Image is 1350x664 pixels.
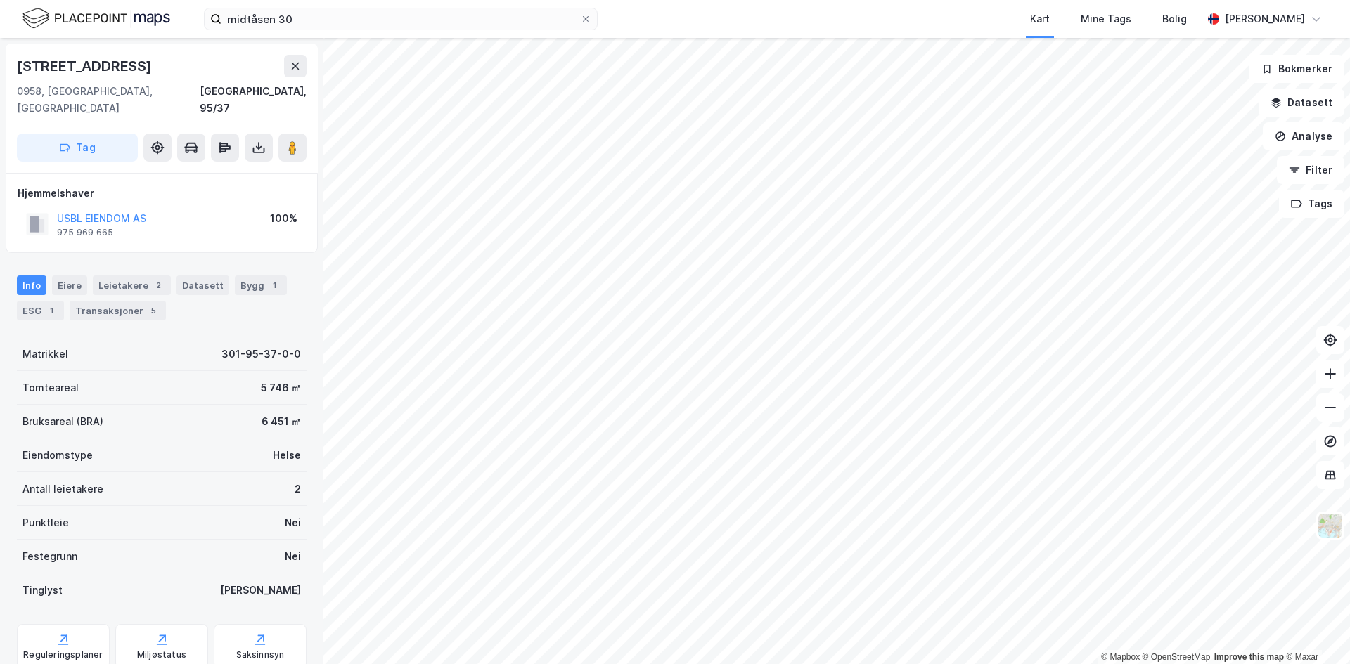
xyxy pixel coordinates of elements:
[18,185,306,202] div: Hjemmelshaver
[1317,512,1344,539] img: Z
[151,278,165,292] div: 2
[23,649,103,660] div: Reguleringsplaner
[22,413,103,430] div: Bruksareal (BRA)
[1279,190,1344,218] button: Tags
[1259,89,1344,117] button: Datasett
[200,83,307,117] div: [GEOGRAPHIC_DATA], 95/37
[1214,652,1284,662] a: Improve this map
[236,649,285,660] div: Saksinnsyn
[295,481,301,497] div: 2
[17,83,200,117] div: 0958, [GEOGRAPHIC_DATA], [GEOGRAPHIC_DATA]
[270,210,297,227] div: 100%
[1162,11,1187,27] div: Bolig
[70,301,166,320] div: Transaksjoner
[1249,55,1344,83] button: Bokmerker
[22,582,63,599] div: Tinglyst
[273,447,301,464] div: Helse
[22,6,170,31] img: logo.f888ab2527a4732fd821a326f86c7f29.svg
[1280,597,1350,664] div: Kontrollprogram for chat
[261,379,301,396] div: 5 746 ㎡
[44,304,58,318] div: 1
[1081,11,1131,27] div: Mine Tags
[221,346,301,363] div: 301-95-37-0-0
[52,275,87,295] div: Eiere
[22,514,69,531] div: Punktleie
[137,649,186,660] div: Miljøstatus
[221,8,580,30] input: Søk på adresse, matrikkel, gårdeiere, leietakere eller personer
[22,346,68,363] div: Matrikkel
[235,275,287,295] div: Bygg
[93,275,171,295] div: Leietakere
[17,55,155,77] div: [STREET_ADDRESS]
[22,548,77,565] div: Festegrunn
[22,379,79,396] div: Tomteareal
[17,301,64,320] div: ESG
[285,514,301,531] div: Nei
[146,304,160,318] div: 5
[1280,597,1350,664] iframe: Chat Widget
[57,227,113,238] div: 975 969 665
[22,447,93,464] div: Eiendomstype
[1143,652,1211,662] a: OpenStreetMap
[1101,652,1140,662] a: Mapbox
[1263,122,1344,150] button: Analyse
[1225,11,1305,27] div: [PERSON_NAME]
[285,548,301,565] div: Nei
[17,275,46,295] div: Info
[220,582,301,599] div: [PERSON_NAME]
[267,278,281,292] div: 1
[262,413,301,430] div: 6 451 ㎡
[17,134,138,162] button: Tag
[22,481,103,497] div: Antall leietakere
[1030,11,1050,27] div: Kart
[1277,156,1344,184] button: Filter
[176,275,229,295] div: Datasett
